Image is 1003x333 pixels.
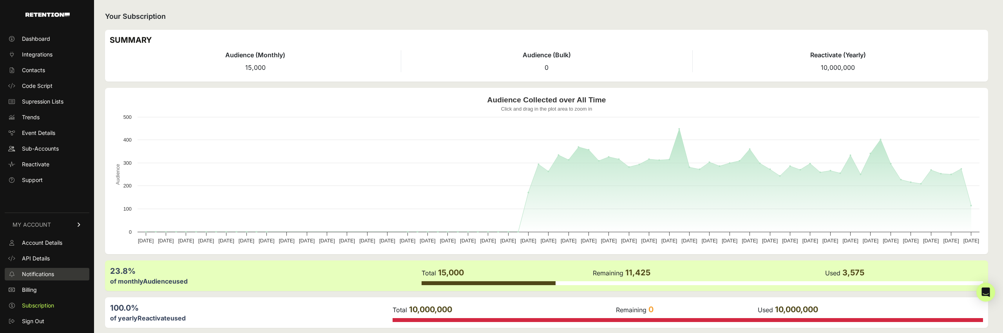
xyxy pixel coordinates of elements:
span: 10,000,000 [775,305,818,314]
text: [DATE] [943,238,959,244]
text: [DATE] [359,238,375,244]
text: [DATE] [380,238,395,244]
label: Remaining [593,269,623,277]
text: [DATE] [178,238,194,244]
text: [DATE] [802,238,818,244]
text: [DATE] [440,238,456,244]
span: 3,575 [842,268,864,277]
text: [DATE] [218,238,234,244]
span: 15,000 [245,64,266,71]
span: Billing [22,286,37,294]
text: [DATE] [500,238,516,244]
label: Used [758,306,773,314]
text: [DATE] [681,238,697,244]
h4: Reactivate (Yearly) [693,50,983,60]
span: Contacts [22,66,45,74]
label: Reactivate [138,314,170,322]
span: Sub-Accounts [22,145,59,153]
label: Total [422,269,436,277]
text: Audience Collected over All Time [487,96,606,104]
span: Notifications [22,270,54,278]
text: [DATE] [702,238,717,244]
span: 15,000 [438,268,464,277]
a: Code Script [5,80,89,92]
text: [DATE] [903,238,919,244]
text: [DATE] [842,238,858,244]
a: Sign Out [5,315,89,328]
text: [DATE] [239,238,254,244]
text: [DATE] [138,238,154,244]
text: [DATE] [782,238,798,244]
text: 0 [129,229,132,235]
text: [DATE] [420,238,435,244]
a: Event Details [5,127,89,139]
img: Retention.com [25,13,70,17]
text: [DATE] [561,238,576,244]
text: 100 [123,206,132,212]
label: Audience [143,277,172,285]
label: Remaining [616,306,646,314]
a: Dashboard [5,33,89,45]
div: of yearly used [110,313,392,323]
span: MY ACCOUNT [13,221,51,229]
div: of monthly used [110,277,421,286]
span: Dashboard [22,35,50,43]
text: [DATE] [963,238,979,244]
a: Contacts [5,64,89,76]
span: Support [22,176,43,184]
span: 11,425 [625,268,650,277]
a: Notifications [5,268,89,280]
text: [DATE] [863,238,878,244]
text: 500 [123,114,132,120]
a: Reactivate [5,158,89,171]
span: 10,000,000 [821,64,855,71]
span: 0 [545,64,549,71]
span: 10,000,000 [409,305,452,314]
span: Subscription [22,302,54,309]
text: [DATE] [883,238,898,244]
div: 23.8% [110,266,421,277]
a: API Details [5,252,89,265]
h4: Audience (Bulk) [401,50,692,60]
label: Total [393,306,407,314]
span: Reactivate [22,160,49,168]
text: [DATE] [601,238,617,244]
text: 400 [123,137,132,143]
a: Account Details [5,237,89,249]
span: Integrations [22,51,53,58]
a: Supression Lists [5,95,89,108]
span: 0 [648,305,654,314]
text: [DATE] [198,238,214,244]
svg: Audience Collected over All Time [110,93,983,249]
a: MY ACCOUNT [5,213,89,237]
text: [DATE] [339,238,355,244]
text: [DATE] [319,238,335,244]
text: [DATE] [460,238,476,244]
span: API Details [22,255,50,262]
label: Used [825,269,840,277]
span: Trends [22,113,40,121]
text: [DATE] [822,238,838,244]
text: [DATE] [641,238,657,244]
text: [DATE] [541,238,556,244]
div: 100.0% [110,302,392,313]
span: Sign Out [22,317,44,325]
text: Audience [115,164,121,185]
text: [DATE] [661,238,677,244]
a: Integrations [5,48,89,61]
text: [DATE] [621,238,637,244]
text: [DATE] [400,238,415,244]
span: Account Details [22,239,62,247]
text: [DATE] [923,238,939,244]
text: [DATE] [279,238,295,244]
text: [DATE] [742,238,758,244]
a: Subscription [5,299,89,312]
a: Sub-Accounts [5,142,89,155]
text: [DATE] [581,238,596,244]
span: Supression Lists [22,98,63,106]
text: [DATE] [480,238,496,244]
text: [DATE] [520,238,536,244]
h3: SUMMARY [110,35,983,45]
text: [DATE] [299,238,315,244]
a: Trends [5,111,89,124]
